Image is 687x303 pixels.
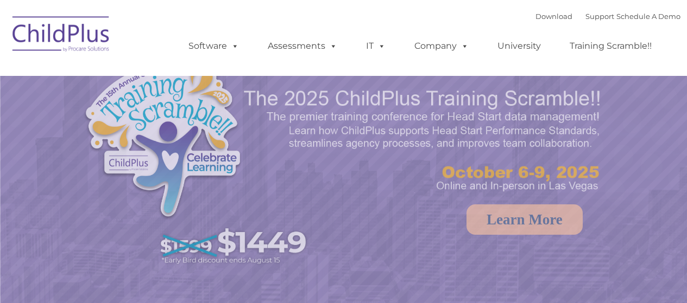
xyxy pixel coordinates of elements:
[355,35,396,57] a: IT
[404,35,480,57] a: Company
[535,12,680,21] font: |
[487,35,552,57] a: University
[467,204,583,235] a: Learn More
[257,35,348,57] a: Assessments
[559,35,663,57] a: Training Scramble!!
[7,9,116,63] img: ChildPlus by Procare Solutions
[178,35,250,57] a: Software
[616,12,680,21] a: Schedule A Demo
[585,12,614,21] a: Support
[535,12,572,21] a: Download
